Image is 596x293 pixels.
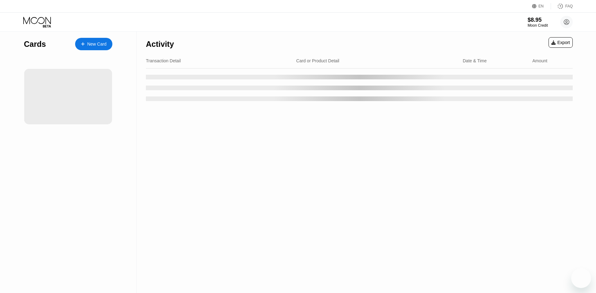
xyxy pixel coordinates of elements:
div: Export [551,40,570,45]
div: Moon Credit [528,23,548,28]
div: New Card [87,42,106,47]
div: EN [539,4,544,8]
div: Export [549,37,573,48]
iframe: Button to launch messaging window [571,268,591,288]
div: EN [532,3,551,9]
div: Card or Product Detail [296,58,339,63]
div: New Card [75,38,112,50]
div: FAQ [565,4,573,8]
div: FAQ [551,3,573,9]
div: Cards [24,40,46,49]
div: Amount [532,58,547,63]
div: Date & Time [463,58,487,63]
div: $8.95 [528,17,548,23]
div: $8.95Moon Credit [528,17,548,28]
div: Transaction Detail [146,58,181,63]
div: Activity [146,40,174,49]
